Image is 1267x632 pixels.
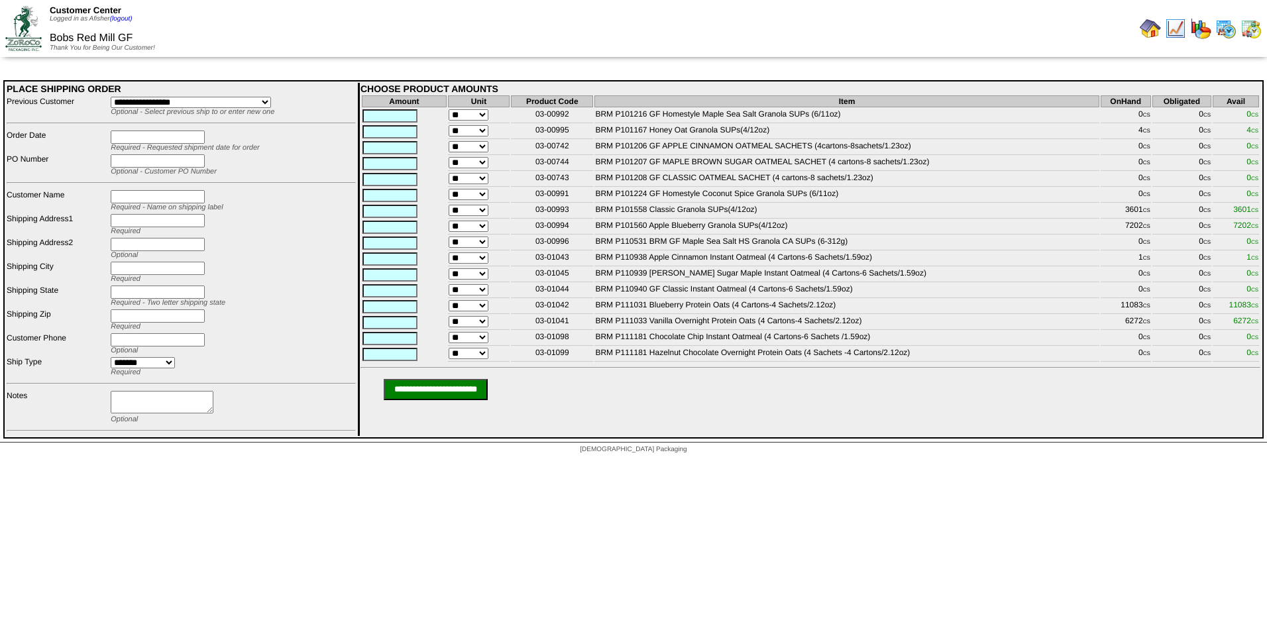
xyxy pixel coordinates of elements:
[1251,191,1258,197] span: CS
[50,44,155,52] span: Thank You for Being Our Customer!
[594,331,1099,346] td: BRM P111181 Chocolate Chip Instant Oatmeal (4 Cartons-6 Sachets /1.59oz)
[1152,220,1211,235] td: 0
[580,446,687,453] span: [DEMOGRAPHIC_DATA] Packaging
[6,189,109,212] td: Customer Name
[511,204,593,219] td: 03-00993
[1143,255,1150,261] span: CS
[1203,176,1211,182] span: CS
[1143,144,1150,150] span: CS
[1143,160,1150,166] span: CS
[1233,205,1258,214] span: 3601
[1251,112,1258,118] span: CS
[111,299,225,307] span: Required - Two letter shipping state
[1246,125,1258,134] span: 4
[1143,112,1150,118] span: CS
[1240,18,1262,39] img: calendarinout.gif
[1101,347,1151,362] td: 0
[1203,319,1211,325] span: CS
[1233,221,1258,230] span: 7202
[111,415,138,423] span: Optional
[1251,350,1258,356] span: CS
[1101,252,1151,266] td: 1
[511,140,593,155] td: 03-00742
[1203,191,1211,197] span: CS
[1203,303,1211,309] span: CS
[1165,18,1186,39] img: line_graph.gif
[511,284,593,298] td: 03-01044
[1143,335,1150,341] span: CS
[594,156,1099,171] td: BRM P101207 GF MAPLE BROWN SUGAR OATMEAL SACHET (4 cartons-8 sachets/1.23oz)
[1251,239,1258,245] span: CS
[511,347,593,362] td: 03-01099
[1143,303,1150,309] span: CS
[594,140,1099,155] td: BRM P101206 GF APPLE CINNAMON OATMEAL SACHETS (4cartons-8sachets/1.23oz)
[511,331,593,346] td: 03-01098
[1246,268,1258,278] span: 0
[1152,156,1211,171] td: 0
[1152,331,1211,346] td: 0
[1203,112,1211,118] span: CS
[1203,271,1211,277] span: CS
[594,252,1099,266] td: BRM P110938 Apple Cinnamon Instant Oatmeal (4 Cartons-6 Sachets/1.59oz)
[6,213,109,236] td: Shipping Address1
[111,368,140,376] span: Required
[6,130,109,152] td: Order Date
[1152,347,1211,362] td: 0
[1152,252,1211,266] td: 0
[1152,299,1211,314] td: 0
[1233,316,1258,325] span: 6272
[111,275,140,283] span: Required
[511,172,593,187] td: 03-00743
[1251,271,1258,277] span: CS
[511,268,593,282] td: 03-01045
[1140,18,1161,39] img: home.gif
[110,15,133,23] a: (logout)
[1203,144,1211,150] span: CS
[1101,156,1151,171] td: 0
[1203,287,1211,293] span: CS
[6,261,109,284] td: Shipping City
[1152,204,1211,219] td: 0
[1215,18,1237,39] img: calendarprod.gif
[1143,271,1150,277] span: CS
[1101,268,1151,282] td: 0
[1101,204,1151,219] td: 3601
[594,95,1099,107] th: Item
[50,5,121,15] span: Customer Center
[511,252,593,266] td: 03-01043
[111,168,217,176] span: Optional - Customer PO Number
[1203,239,1211,245] span: CS
[360,83,1260,94] div: CHOOSE PRODUCT AMOUNTS
[1101,315,1151,330] td: 6272
[1246,348,1258,357] span: 0
[1203,160,1211,166] span: CS
[1251,144,1258,150] span: CS
[1101,95,1151,107] th: OnHand
[594,315,1099,330] td: BRM P111033 Vanilla Overnight Protein Oats (4 Cartons-4 Sachets/2.12oz)
[1101,109,1151,123] td: 0
[594,284,1099,298] td: BRM P110940 GF Classic Instant Oatmeal (4 Cartons-6 Sachets/1.59oz)
[1101,125,1151,139] td: 4
[1101,140,1151,155] td: 0
[1251,255,1258,261] span: CS
[1152,268,1211,282] td: 0
[1246,237,1258,246] span: 0
[1143,287,1150,293] span: CS
[1152,172,1211,187] td: 0
[511,109,593,123] td: 03-00992
[1152,95,1211,107] th: Obligated
[1251,207,1258,213] span: CS
[1246,109,1258,119] span: 0
[1101,284,1151,298] td: 0
[1251,176,1258,182] span: CS
[6,356,109,377] td: Ship Type
[1203,335,1211,341] span: CS
[1152,315,1211,330] td: 0
[1251,335,1258,341] span: CS
[1203,255,1211,261] span: CS
[594,188,1099,203] td: BRM P101224 GF Homestyle Coconut Spice Granola SUPs (6/11oz)
[1152,125,1211,139] td: 0
[594,347,1099,362] td: BRM P111181 Hazelnut Chocolate Overnight Protein Oats (4 Sachets -4 Cartons/2.12oz)
[1143,191,1150,197] span: CS
[1152,236,1211,250] td: 0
